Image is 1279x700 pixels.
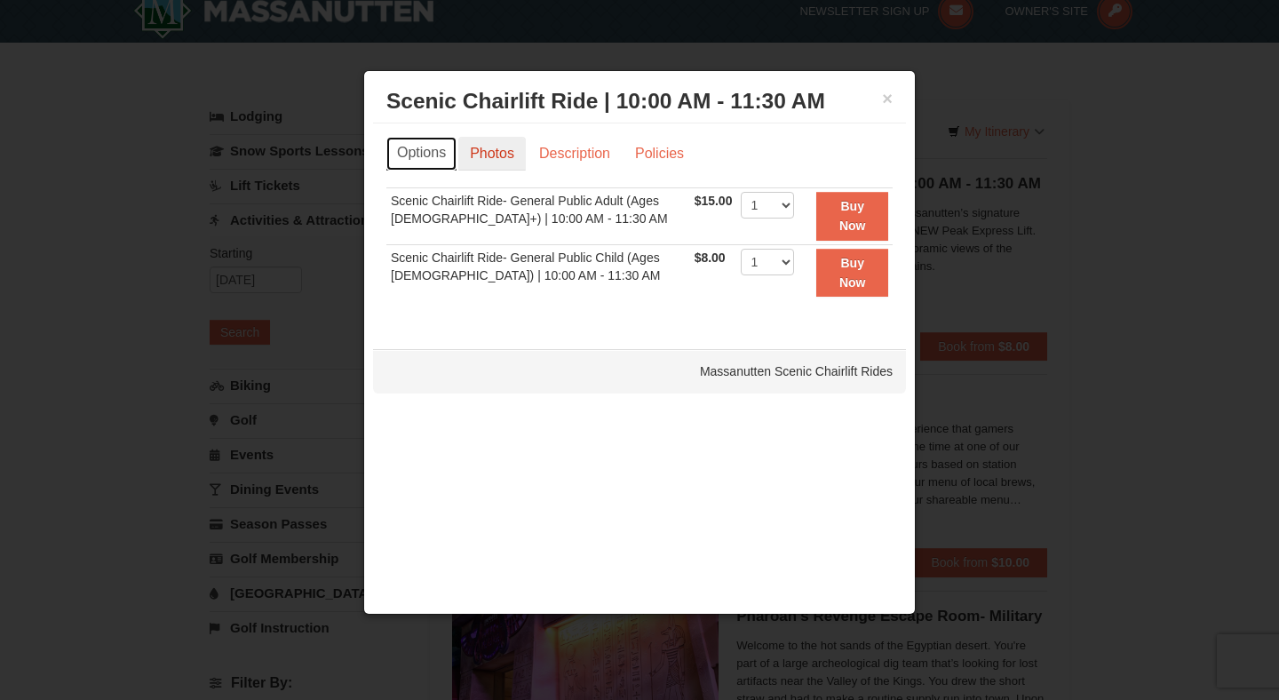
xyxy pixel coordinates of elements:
td: Scenic Chairlift Ride- General Public Adult (Ages [DEMOGRAPHIC_DATA]+) | 10:00 AM - 11:30 AM [386,187,690,244]
button: Buy Now [816,249,888,298]
strong: Buy Now [839,199,866,233]
strong: Buy Now [839,256,866,290]
div: Massanutten Scenic Chairlift Rides [373,349,906,394]
td: Scenic Chairlift Ride- General Public Child (Ages [DEMOGRAPHIC_DATA]) | 10:00 AM - 11:30 AM [386,244,690,300]
a: Description [528,137,622,171]
a: Options [386,137,457,171]
span: $8.00 [695,251,726,265]
h3: Scenic Chairlift Ride | 10:00 AM - 11:30 AM [386,88,893,115]
button: × [882,90,893,107]
span: $15.00 [695,194,733,208]
a: Policies [624,137,695,171]
a: Photos [458,137,526,171]
button: Buy Now [816,192,888,241]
